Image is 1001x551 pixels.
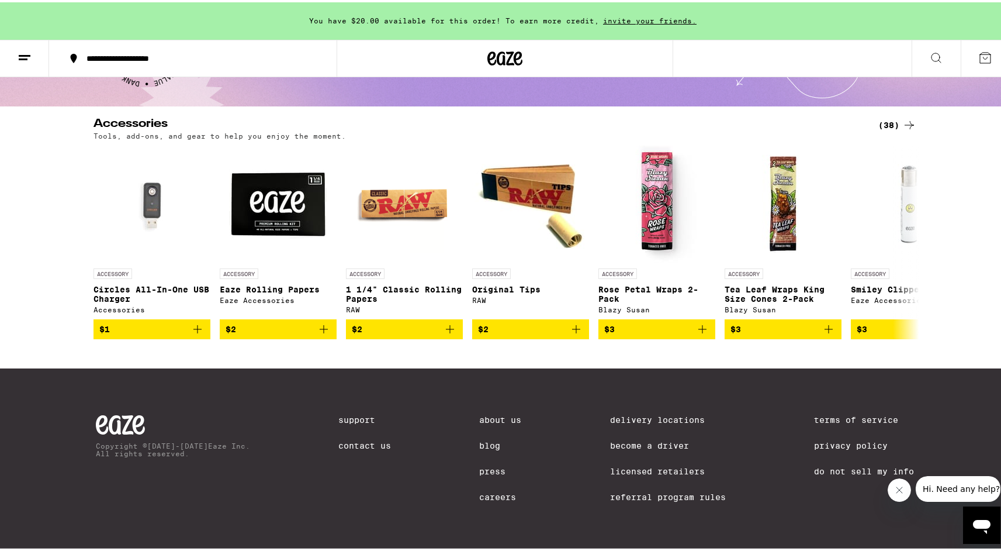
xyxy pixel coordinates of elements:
p: ACCESSORY [220,266,258,277]
div: Accessories [93,304,210,311]
span: $2 [226,322,236,332]
iframe: Button to launch messaging window [963,504,1000,542]
div: Eaze Accessories [220,294,337,302]
p: ACCESSORY [472,266,511,277]
a: Licensed Retailers [610,464,726,474]
span: $3 [857,322,867,332]
a: Delivery Locations [610,413,726,422]
a: Blog [480,439,522,448]
p: Tools, add-ons, and gear to help you enjoy the moment. [93,130,346,137]
img: RAW - 1 1/4" Classic Rolling Papers [346,143,463,260]
p: Original Tips [472,283,589,292]
img: RAW - Original Tips [472,143,589,260]
p: Smiley Clipper Lighter [851,283,968,292]
div: RAW [346,304,463,311]
a: Open page for Rose Petal Wraps 2-Pack from Blazy Susan [598,143,715,317]
a: Do Not Sell My Info [814,464,914,474]
a: Open page for Original Tips from RAW [472,143,589,317]
button: Add to bag [851,317,968,337]
div: Blazy Susan [725,304,841,311]
span: You have $20.00 available for this order! To earn more credit, [309,15,599,22]
span: $3 [730,322,741,332]
button: Add to bag [93,317,210,337]
p: Copyright © [DATE]-[DATE] Eaze Inc. All rights reserved. [96,440,250,455]
p: ACCESSORY [346,266,385,277]
a: Terms of Service [814,413,914,422]
a: Open page for 1 1/4" Classic Rolling Papers from RAW [346,143,463,317]
img: Blazy Susan - Rose Petal Wraps 2-Pack [598,143,715,260]
button: Add to bag [220,317,337,337]
p: ACCESSORY [93,266,132,277]
a: Open page for Circles All-In-One USB Charger from Accessories [93,143,210,317]
a: Open page for Tea Leaf Wraps King Size Cones 2-Pack from Blazy Susan [725,143,841,317]
img: Eaze Accessories - Smiley Clipper Lighter [851,143,968,260]
span: invite your friends. [599,15,701,22]
iframe: Message from company [916,474,1000,500]
img: Blazy Susan - Tea Leaf Wraps King Size Cones 2-Pack [725,143,841,260]
a: Open page for Eaze Rolling Papers from Eaze Accessories [220,143,337,317]
div: Eaze Accessories [851,294,968,302]
a: Privacy Policy [814,439,914,448]
a: Press [480,464,522,474]
p: ACCESSORY [725,266,763,277]
div: Blazy Susan [598,304,715,311]
button: Add to bag [472,317,589,337]
p: Circles All-In-One USB Charger [93,283,210,301]
p: ACCESSORY [598,266,637,277]
p: ACCESSORY [851,266,889,277]
h2: Accessories [93,116,859,130]
span: $3 [604,322,615,332]
button: Add to bag [346,317,463,337]
button: Add to bag [725,317,841,337]
p: Eaze Rolling Papers [220,283,337,292]
div: RAW [472,294,589,302]
img: Eaze Accessories - Eaze Rolling Papers [220,143,337,260]
img: Accessories - Circles All-In-One USB Charger [93,143,210,260]
a: Referral Program Rules [610,490,726,500]
a: Support [338,413,391,422]
span: $1 [99,322,110,332]
iframe: Close message [888,476,911,500]
a: Careers [480,490,522,500]
a: Open page for Smiley Clipper Lighter from Eaze Accessories [851,143,968,317]
span: $2 [478,322,489,332]
p: Rose Petal Wraps 2-Pack [598,283,715,301]
a: Contact Us [338,439,391,448]
a: Become a Driver [610,439,726,448]
p: 1 1/4" Classic Rolling Papers [346,283,463,301]
button: Add to bag [598,317,715,337]
p: Tea Leaf Wraps King Size Cones 2-Pack [725,283,841,301]
a: About Us [480,413,522,422]
span: $2 [352,322,362,332]
a: (38) [878,116,916,130]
